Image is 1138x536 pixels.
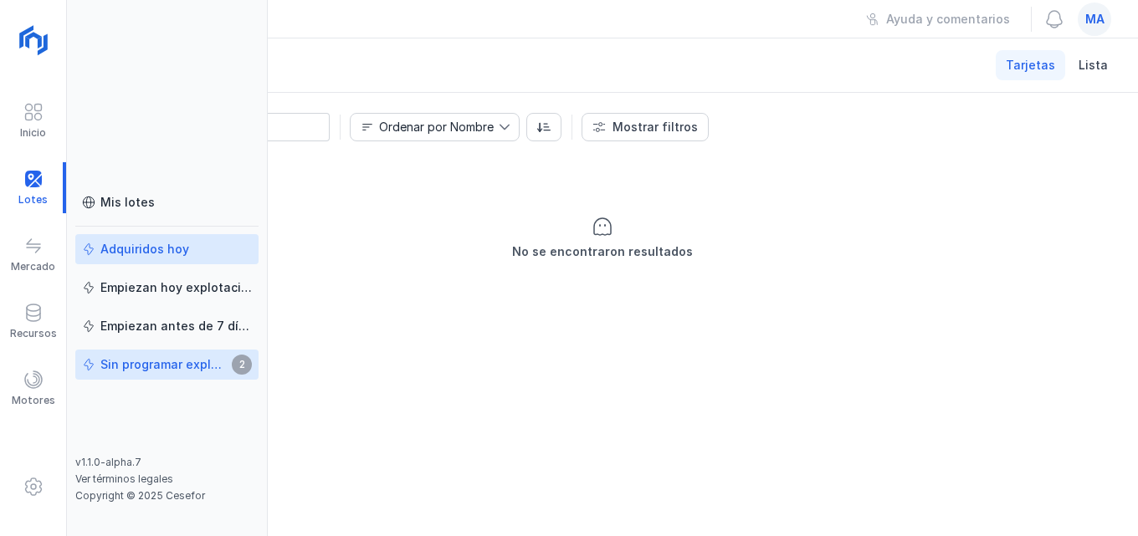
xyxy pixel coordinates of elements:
div: Mostrar filtros [613,119,698,135]
a: Empiezan hoy explotación [75,273,259,303]
div: Recursos [10,327,57,340]
span: Tarjetas [1006,57,1055,74]
div: Ayuda y comentarios [886,11,1010,28]
div: Inicio [20,126,46,140]
a: Adquiridos hoy [75,234,259,264]
div: Adquiridos hoy [100,241,189,258]
span: ma [1085,11,1105,28]
div: Sin programar explotación [100,356,227,373]
div: No se encontraron resultados [512,243,693,260]
a: Mis lotes [75,187,259,217]
a: Empiezan antes de 7 días [75,311,259,341]
a: Lista [1069,50,1118,80]
button: Ayuda y comentarios [855,5,1021,33]
span: Lista [1079,57,1108,74]
div: Ordenar por Nombre [379,121,494,133]
div: Motores [12,394,55,407]
img: logoRight.svg [13,19,54,61]
a: Sin programar explotación2 [75,350,259,380]
a: Ver términos legales [75,472,173,485]
div: Mercado [11,260,55,273]
span: 2 [232,355,252,375]
div: v1.1.0-alpha.7 [75,456,259,469]
button: Mostrar filtros [582,113,709,141]
a: Tarjetas [996,50,1065,80]
div: Empiezan antes de 7 días [100,318,252,334]
div: Mis lotes [100,194,155,211]
div: Empiezan hoy explotación [100,279,252,296]
span: Nombre [351,114,499,140]
div: Copyright © 2025 Cesefor [75,489,259,503]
